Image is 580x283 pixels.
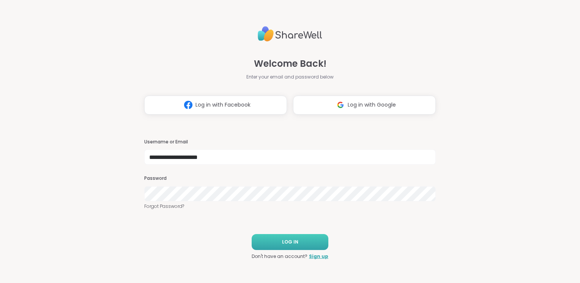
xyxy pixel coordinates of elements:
span: Enter your email and password below [246,74,334,80]
img: ShareWell Logomark [333,98,348,112]
button: LOG IN [252,234,328,250]
h3: Password [144,175,436,182]
button: Log in with Google [293,96,436,115]
span: Log in with Facebook [195,101,251,109]
a: Forgot Password? [144,203,436,210]
span: Welcome Back! [254,57,326,71]
img: ShareWell Logo [258,23,322,45]
a: Sign up [309,253,328,260]
img: ShareWell Logomark [181,98,195,112]
span: Log in with Google [348,101,396,109]
span: LOG IN [282,239,298,245]
button: Log in with Facebook [144,96,287,115]
h3: Username or Email [144,139,436,145]
span: Don't have an account? [252,253,307,260]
